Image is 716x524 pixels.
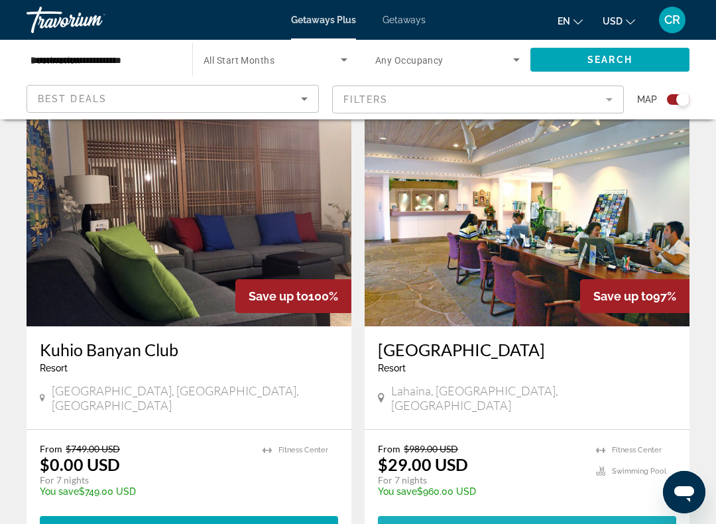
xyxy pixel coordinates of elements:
span: $989.00 USD [404,443,458,454]
a: Getaways [383,15,426,25]
button: Filter [332,85,625,114]
span: Any Occupancy [375,55,444,66]
div: 100% [235,279,351,313]
span: All Start Months [204,55,274,66]
span: Fitness Center [278,446,328,454]
span: CR [664,13,680,27]
span: Destination [30,55,81,66]
span: Resort [378,363,406,373]
p: $749.00 USD [40,486,249,497]
a: Getaways Plus [291,15,356,25]
span: Lahaina, [GEOGRAPHIC_DATA], [GEOGRAPHIC_DATA] [391,383,676,413]
p: $29.00 USD [378,454,468,474]
iframe: Button to launch messaging window [663,471,705,513]
span: Save up to [249,289,308,303]
span: Save up to [593,289,653,303]
span: USD [603,16,623,27]
button: Search [530,48,689,72]
span: From [378,443,400,454]
a: [GEOGRAPHIC_DATA] [378,340,676,360]
a: Travorium [27,3,159,37]
span: Map [637,90,657,109]
mat-select: Sort by [38,91,308,107]
p: $960.00 USD [378,486,583,497]
p: $0.00 USD [40,454,120,474]
span: Resort [40,363,68,373]
button: Change currency [603,11,635,31]
span: From [40,443,62,454]
span: Best Deals [38,94,107,104]
button: Change language [558,11,583,31]
span: Swimming Pool [612,467,666,476]
span: Search [587,54,632,65]
img: 1297I01X.jpg [27,114,351,326]
p: For 7 nights [40,474,249,486]
span: en [558,16,570,27]
span: $749.00 USD [66,443,120,454]
span: You save [40,486,79,497]
span: Fitness Center [612,446,662,454]
a: Kuhio Banyan Club [40,340,338,360]
span: You save [378,486,417,497]
img: 2788O01X.jpg [365,114,689,326]
div: 97% [580,279,689,313]
p: For 7 nights [378,474,583,486]
button: User Menu [655,6,689,34]
span: [GEOGRAPHIC_DATA], [GEOGRAPHIC_DATA], [GEOGRAPHIC_DATA] [52,383,338,413]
